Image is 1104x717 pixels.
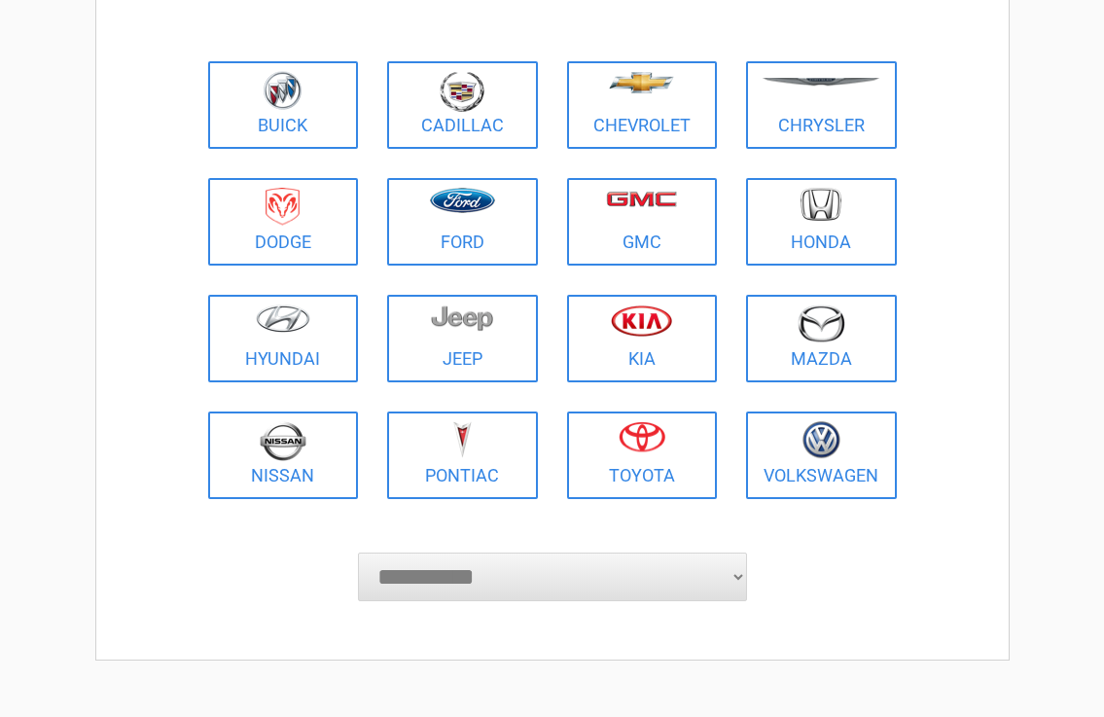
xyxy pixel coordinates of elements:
[208,412,359,499] a: Nissan
[266,188,300,226] img: dodge
[256,305,310,333] img: hyundai
[746,178,897,266] a: Honda
[746,61,897,149] a: Chrysler
[431,305,493,332] img: jeep
[802,421,840,459] img: volkswagen
[746,295,897,382] a: Mazda
[260,421,306,461] img: nissan
[611,305,672,337] img: kia
[797,305,845,342] img: mazda
[619,421,665,452] img: toyota
[567,412,718,499] a: Toyota
[440,71,484,112] img: cadillac
[567,178,718,266] a: GMC
[208,295,359,382] a: Hyundai
[387,178,538,266] a: Ford
[606,191,677,207] img: gmc
[430,188,495,213] img: ford
[264,71,302,110] img: buick
[387,295,538,382] a: Jeep
[387,412,538,499] a: Pontiac
[208,61,359,149] a: Buick
[567,61,718,149] a: Chevrolet
[762,78,880,87] img: chrysler
[452,421,472,458] img: pontiac
[567,295,718,382] a: Kia
[609,72,674,93] img: chevrolet
[746,412,897,499] a: Volkswagen
[208,178,359,266] a: Dodge
[801,188,841,222] img: honda
[387,61,538,149] a: Cadillac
